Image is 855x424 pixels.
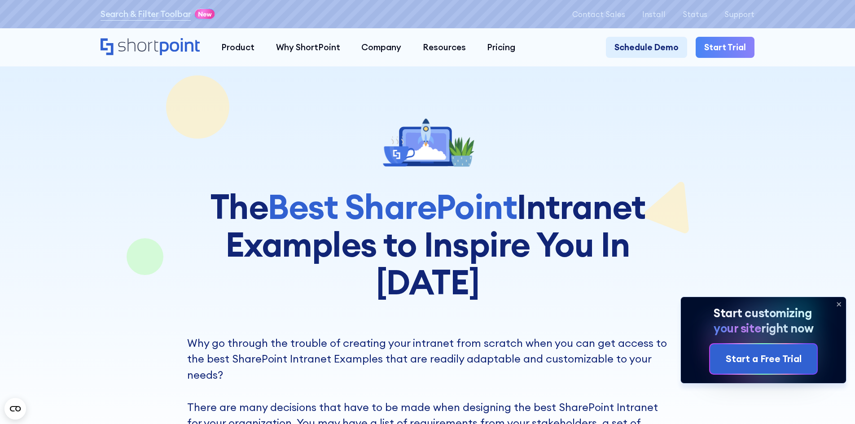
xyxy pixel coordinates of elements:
[642,10,666,18] a: Install
[276,41,340,54] div: Why ShortPoint
[210,37,265,58] a: Product
[221,41,254,54] div: Product
[724,10,754,18] a: Support
[683,10,707,18] a: Status
[572,10,625,18] a: Contact Sales
[606,37,687,58] a: Schedule Demo
[267,185,517,228] span: Best SharePoint
[361,41,401,54] div: Company
[4,398,26,420] button: Open CMP widget
[423,41,466,54] div: Resources
[412,37,477,58] a: Resources
[351,37,412,58] a: Company
[726,352,802,366] div: Start a Free Trial
[477,37,526,58] a: Pricing
[101,8,191,21] a: Search & Filter Toolbar
[696,37,754,58] a: Start Trial
[487,41,515,54] div: Pricing
[171,188,684,301] h1: The Intranet Examples to Inspire You In [DATE]
[265,37,351,58] a: Why ShortPoint
[710,344,817,374] a: Start a Free Trial
[101,38,200,57] a: Home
